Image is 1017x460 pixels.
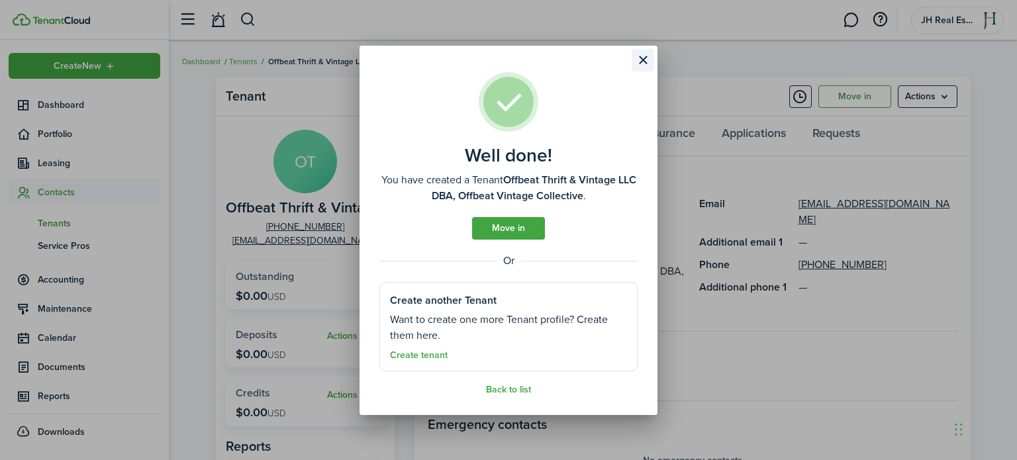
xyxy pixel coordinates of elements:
b: Offbeat Thrift & Vintage LLC DBA, Offbeat Vintage Collective [432,172,636,203]
well-done-title: Well done! [465,145,552,166]
a: Back to list [486,385,531,395]
well-done-section-description: Want to create one more Tenant profile? Create them here. [390,312,627,344]
div: Drag [955,410,963,449]
well-done-section-title: Create another Tenant [390,293,497,308]
well-done-description: You have created a Tenant . [379,172,638,204]
a: Move in [472,217,545,240]
iframe: Chat Widget [951,396,1017,460]
well-done-separator: Or [379,253,638,269]
a: Create tenant [390,350,448,361]
button: Close modal [632,49,654,71]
